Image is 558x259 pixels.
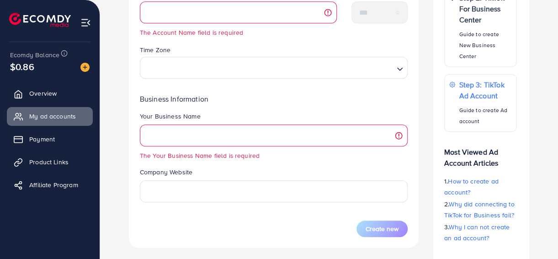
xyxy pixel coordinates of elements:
a: My ad accounts [7,107,93,125]
img: logo [9,13,71,27]
span: Why did connecting to TikTok for Business fail? [444,200,515,220]
span: Ecomdy Balance [10,50,59,59]
label: Time Zone [140,45,170,54]
span: Affiliate Program [29,180,78,189]
a: Payment [7,130,93,148]
span: Overview [29,89,57,98]
input: Search for option [144,59,393,76]
a: Affiliate Program [7,176,93,194]
span: My ad accounts [29,112,76,121]
p: 2. [444,199,517,221]
small: The Your Business Name field is required [140,151,408,160]
p: 3. [444,221,517,243]
p: Guide to create Ad account [459,105,511,127]
span: Payment [29,135,55,144]
img: menu [80,17,91,28]
p: Most Viewed Ad Account Articles [444,139,517,168]
p: 1. [444,176,517,198]
span: $0.86 [10,60,34,73]
span: How to create ad account? [444,177,499,197]
legend: Company Website [140,167,408,180]
small: The Account Name field is required [140,28,337,37]
a: Overview [7,84,93,103]
p: Business Information [140,93,408,104]
img: image [80,63,90,72]
span: Why I can not create an ad account? [444,222,510,243]
legend: Your Business Name [140,112,408,124]
div: Search for option [140,57,408,79]
p: Guide to create New Business Center [459,29,511,62]
button: Create new [356,221,408,237]
span: Product Links [29,157,69,167]
p: Step 3: TikTok Ad Account [459,79,511,101]
a: Product Links [7,153,93,171]
span: Create new [366,224,399,233]
iframe: Chat [519,218,551,252]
